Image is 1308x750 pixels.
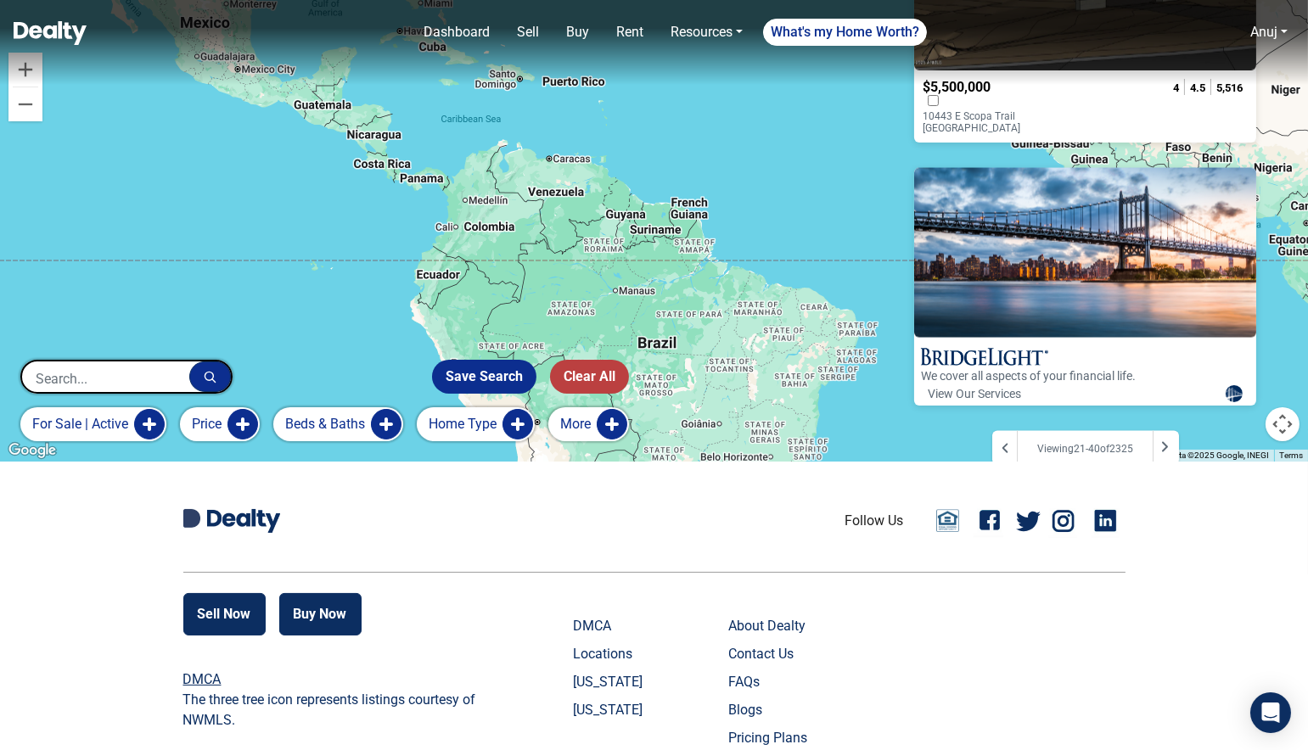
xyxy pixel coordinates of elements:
span: 4 [1173,81,1179,94]
button: Beds & Baths [273,407,403,441]
a: About Dealty [728,613,812,639]
button: Clear All [550,360,629,394]
a: Terms (opens in new tab) [1279,451,1303,460]
li: Follow Us [845,511,904,531]
a: Twitter [1016,504,1041,538]
a: [US_STATE] [573,669,657,695]
input: Search... [22,361,189,395]
span: 4.5 [1190,81,1205,94]
label: Compare [923,95,944,106]
a: Locations [573,641,657,667]
a: FAQs [728,669,812,695]
img: New York City Bridge [921,338,1048,369]
span: $5,500,000 [923,79,991,95]
img: Dealty D [183,509,200,528]
a: Buy [559,15,596,49]
button: Zoom out [8,87,42,121]
a: DMCA [183,671,222,687]
a: Facebook [974,504,1008,538]
a: Sell [510,15,546,49]
button: Price [180,407,260,441]
img: Dealty - Buy, Sell & Rent Homes [14,21,87,45]
button: for sale | active [20,407,166,441]
img: Website Logo [1226,385,1243,402]
span: 5,516 [1216,81,1243,94]
button: Home Type [417,407,535,441]
a: [US_STATE] [573,697,657,723]
a: Blogs [728,697,812,723]
a: Email [931,508,965,534]
p: 10443 E Scopa Trail [GEOGRAPHIC_DATA] [923,110,1059,134]
button: Sell Now [183,593,266,635]
a: Anuj [1250,24,1277,40]
a: What's my Home Worth? [763,19,927,46]
span: View Our Services [928,387,1021,400]
div: Viewing 21 - 40 of 2325 [1018,441,1152,456]
button: Buy Now [279,593,362,635]
a: Resources [664,15,749,49]
div: Open Intercom Messenger [1250,692,1291,733]
iframe: BigID CMP Widget [8,699,59,750]
button: Map camera controls [1266,407,1300,441]
a: Linkedin [1092,504,1126,538]
img: Dealty [207,509,280,533]
a: Instagram [1049,504,1083,538]
a: Contact Us [728,641,812,667]
button: More [548,407,629,441]
p: The three tree icon represents listings courtesy of NWMLS. [183,690,486,730]
button: Save Search [432,360,536,394]
a: Rent [609,15,650,49]
a: DMCA [573,613,657,639]
a: Anuj [1243,15,1294,49]
p: We cover all aspects of your financial life. [921,369,1249,383]
a: Dashboard [417,15,497,49]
